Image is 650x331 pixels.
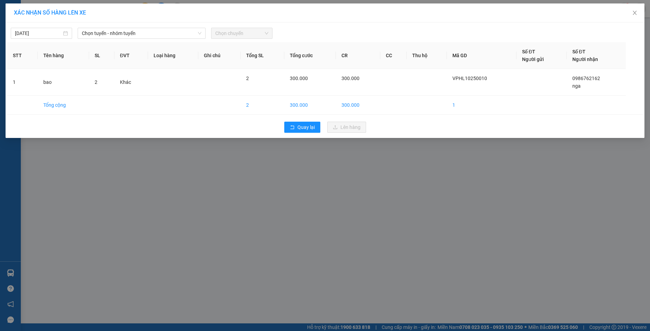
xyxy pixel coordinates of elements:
span: 300.000 [290,76,308,81]
td: 2 [241,96,284,115]
th: SL [89,42,114,69]
td: Tổng cộng [38,96,89,115]
span: 0986762162 [572,76,600,81]
th: Tên hàng [38,42,89,69]
span: 2 [246,76,249,81]
button: rollbackQuay lại [284,122,320,133]
th: Loại hàng [148,42,198,69]
td: 300.000 [336,96,380,115]
span: rollback [290,125,295,130]
th: CR [336,42,380,69]
span: Người gửi [522,56,544,62]
th: Thu hộ [407,42,447,69]
th: Ghi chú [198,42,241,69]
input: 13/10/2025 [15,29,62,37]
td: 1 [447,96,517,115]
td: Khác [114,69,148,96]
span: Số ĐT [572,49,586,54]
th: Mã GD [447,42,517,69]
span: Chọn chuyến [215,28,268,38]
th: ĐVT [114,42,148,69]
th: STT [7,42,38,69]
th: Tổng SL [241,42,284,69]
th: CC [380,42,407,69]
span: VPHL10250010 [452,76,487,81]
td: 1 [7,69,38,96]
button: uploadLên hàng [327,122,366,133]
span: XÁC NHẬN SỐ HÀNG LÊN XE [14,9,86,16]
button: Close [625,3,644,23]
span: nga [572,83,581,89]
span: Số ĐT [522,49,535,54]
span: Chọn tuyến - nhóm tuyến [82,28,201,38]
td: bao [38,69,89,96]
span: Người nhận [572,56,598,62]
span: close [632,10,638,16]
span: 2 [95,79,97,85]
td: 300.000 [284,96,336,115]
span: down [198,31,202,35]
th: Tổng cước [284,42,336,69]
span: 300.000 [341,76,359,81]
span: Quay lại [297,123,315,131]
